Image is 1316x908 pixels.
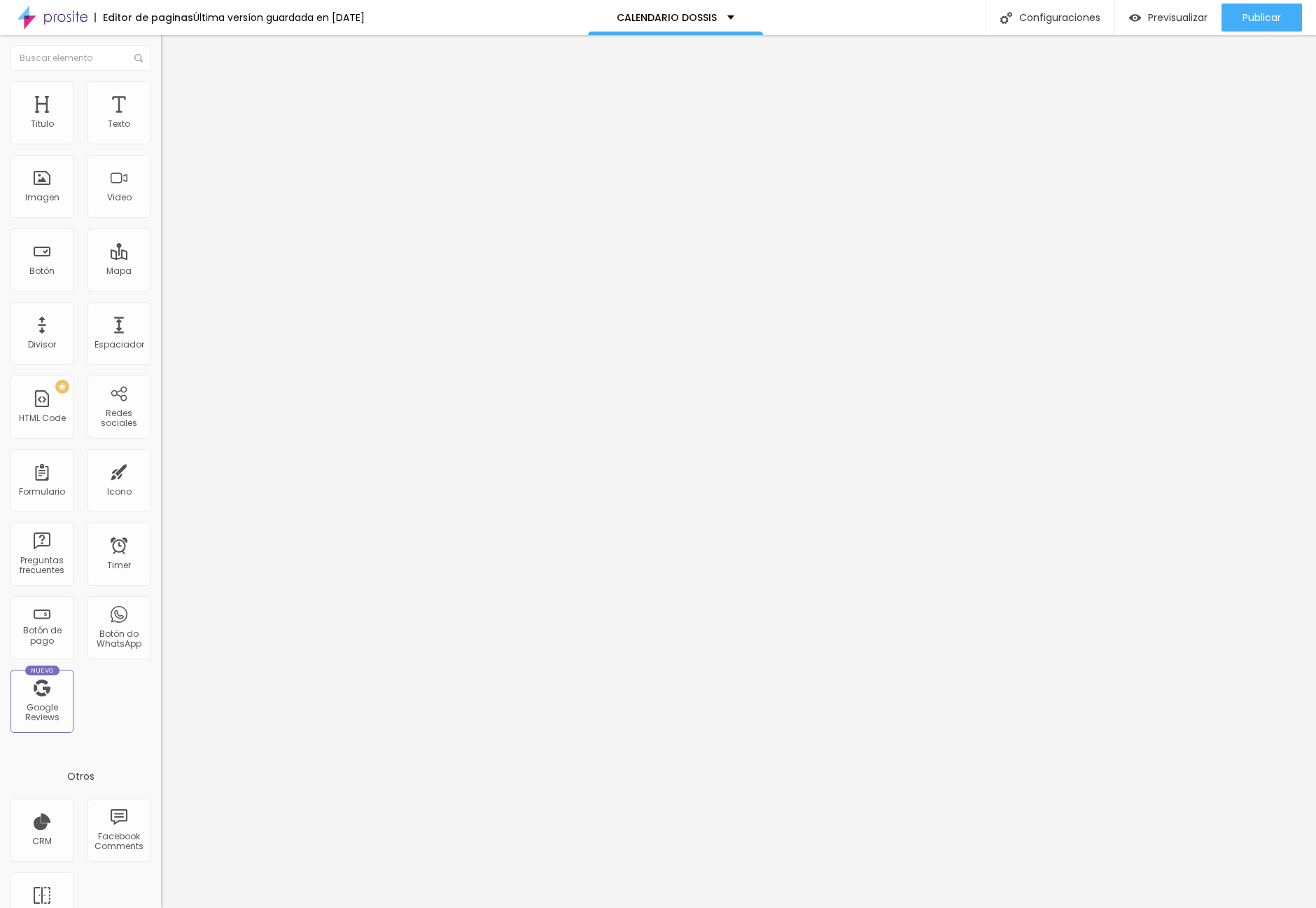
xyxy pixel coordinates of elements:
[1115,4,1221,32] button: Previsualizar
[10,46,150,71] input: Buscar elemento
[91,832,146,852] div: Facebook Comments
[32,837,52,846] div: CRM
[19,487,65,497] div: Formulario
[107,560,131,570] div: Timer
[1000,12,1012,24] img: Icone
[25,193,59,202] div: Imagen
[14,556,69,576] div: Preguntas frecuentes
[19,413,66,423] div: HTML Code
[14,626,69,646] div: Botón de pago
[161,35,1316,908] iframe: Editor
[1221,4,1302,32] button: Publicar
[1242,12,1281,23] span: Publicar
[28,340,56,350] div: Divisor
[617,13,717,22] p: CALENDARIO DOSSIS
[107,487,132,497] div: Icono
[25,666,59,675] div: Nuevo
[91,629,146,649] div: Botón do WhatsApp
[193,13,365,22] div: Última versíon guardada en [DATE]
[29,266,55,276] div: Botón
[94,13,193,22] div: Editor de paginas
[134,54,143,62] img: Icone
[31,119,54,129] div: Titulo
[108,119,130,129] div: Texto
[91,408,146,429] div: Redes sociales
[106,266,132,276] div: Mapa
[107,193,132,202] div: Video
[1129,12,1141,24] img: view-1.svg
[14,703,69,723] div: Google Reviews
[94,340,144,350] div: Espaciador
[1148,12,1207,23] span: Previsualizar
